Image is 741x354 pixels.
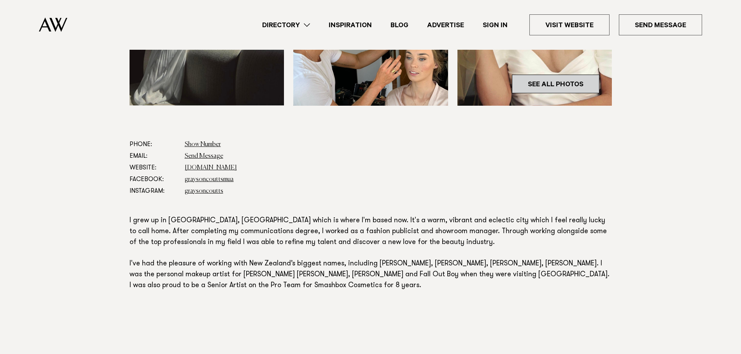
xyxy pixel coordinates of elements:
dt: Instagram: [130,185,179,197]
a: graysoncoutts [185,188,223,194]
a: Advertise [418,20,473,30]
a: Show Number [185,141,221,148]
img: Auckland Weddings Logo [39,17,67,32]
p: I grew up in [GEOGRAPHIC_DATA], [GEOGRAPHIC_DATA] which is where I'm based now. It's a warm, vibr... [130,216,612,291]
dt: Website: [130,162,179,174]
dt: Email: [130,150,179,162]
dt: Phone: [130,139,179,150]
a: See All Photos [512,75,599,93]
a: Send Message [185,153,223,159]
a: graysoncouttsmua [185,176,234,183]
a: Visit Website [529,14,610,35]
a: Blog [381,20,418,30]
a: [DOMAIN_NAME] [185,165,237,171]
dt: Facebook: [130,174,179,185]
a: Sign In [473,20,517,30]
a: Directory [253,20,319,30]
a: Send Message [619,14,702,35]
a: Inspiration [319,20,381,30]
